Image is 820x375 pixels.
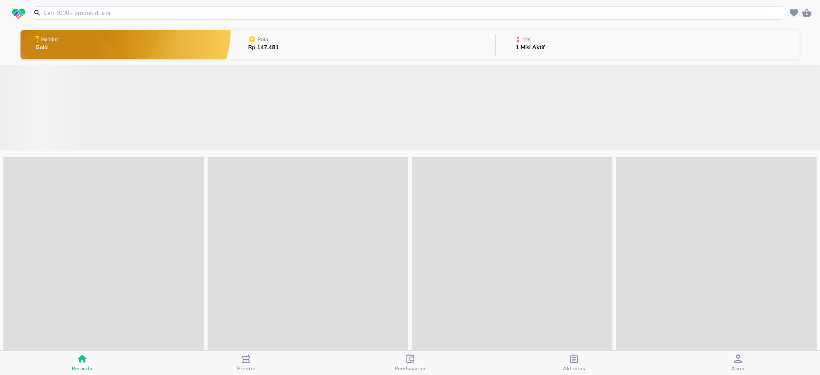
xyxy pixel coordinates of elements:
[20,28,231,62] button: MemberGold
[496,28,799,62] button: Misi1 Misi Aktif
[563,365,586,372] span: Aktivitas
[522,37,532,42] p: Misi
[41,37,59,42] p: Member
[656,351,820,375] button: Akun
[492,351,656,375] button: Aktivitas
[395,365,426,372] span: Pembayaran
[12,9,25,20] img: logo_swiperx_s.bd005f3b.svg
[35,45,61,50] p: Gold
[515,45,545,50] p: 1 Misi Aktif
[258,37,268,42] p: Poin
[164,351,328,375] button: Produk
[328,351,492,375] button: Pembayaran
[237,365,255,372] span: Produk
[231,28,495,62] button: PoinRp 147.481
[43,9,785,18] input: Cari 4000+ produk di sini
[731,365,745,372] span: Akun
[72,365,93,372] span: Beranda
[248,45,279,50] p: Rp 147.481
